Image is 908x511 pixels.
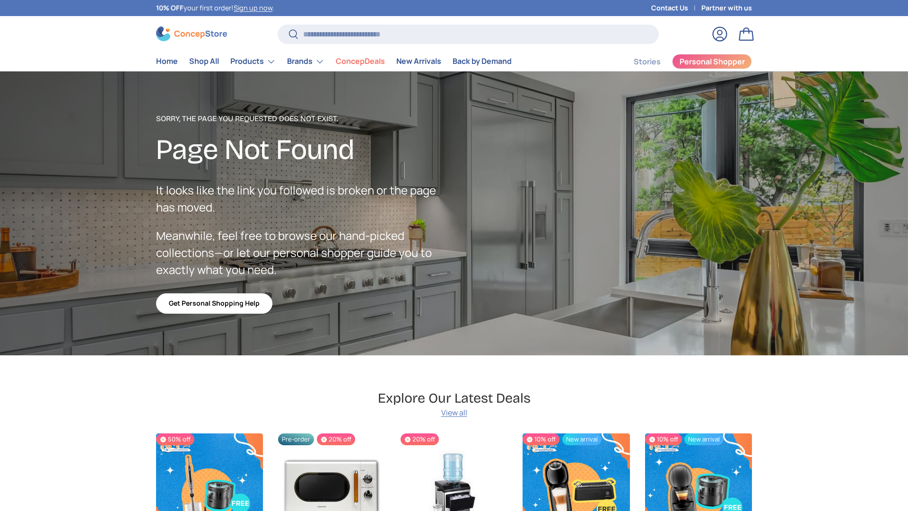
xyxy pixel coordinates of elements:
a: Back by Demand [453,52,512,70]
a: ConcepDeals [336,52,385,70]
p: It looks like the link you followed is broken or the page has moved. [156,182,454,216]
a: Home [156,52,178,70]
a: View all [441,407,467,418]
span: Pre-order [278,433,314,445]
span: 10% off [645,433,682,445]
span: Personal Shopper [680,58,745,65]
span: New arrival [562,433,602,445]
a: Products [230,52,276,71]
span: 20% off [317,433,355,445]
h2: Page Not Found [156,132,454,167]
span: 20% off [401,433,439,445]
a: New Arrivals [396,52,441,70]
a: Brands [287,52,324,71]
a: Personal Shopper [672,54,752,69]
summary: Products [225,52,281,71]
p: Sorry, the page you requested does not exist. [156,113,454,124]
a: Get Personal Shopping Help [156,293,272,314]
a: Shop All [189,52,219,70]
nav: Primary [156,52,512,71]
a: Contact Us [651,3,701,13]
p: your first order! . [156,3,274,13]
summary: Brands [281,52,330,71]
h2: Explore Our Latest Deals [378,389,531,407]
img: ConcepStore [156,26,227,41]
span: 50% off [156,433,194,445]
span: 10% off [523,433,559,445]
nav: Secondary [611,52,752,71]
strong: 10% OFF [156,3,183,12]
p: Meanwhile, feel free to browse our hand-picked collections—or let our personal shopper guide you ... [156,227,454,278]
a: Sign up now [234,3,272,12]
span: New arrival [684,433,724,445]
a: Partner with us [701,3,752,13]
a: Stories [634,53,661,71]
